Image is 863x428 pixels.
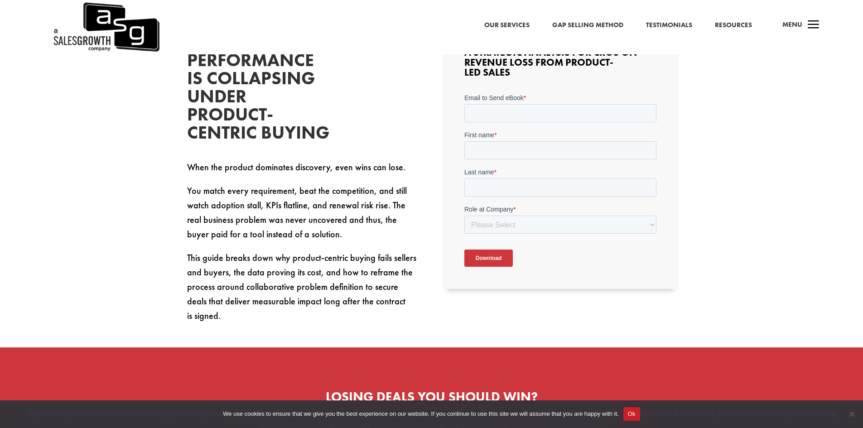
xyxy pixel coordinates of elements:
[464,93,656,274] iframe: Form 0
[715,19,752,31] a: Resources
[187,33,323,146] h2: B2B Sales Performance Is Collapsing Under Product-Centric Buying
[847,409,856,418] span: No
[223,409,618,418] span: We use cookies to ensure that we give you the best experience on our website. If you continue to ...
[187,250,418,323] p: This guide breaks down why product-centric buying fails sellers and buyers, the data proving its ...
[646,19,692,31] a: Testimonials
[187,160,418,183] p: When the product dominates discovery, even wins can lose.
[464,48,656,82] h3: A Strategic Analysis for CROs on Revenue Loss from Product-Led Sales
[623,407,640,421] button: Ok
[187,183,418,250] p: You match every requirement, beat the competition, and still watch adoption stall, KPIs flatline,...
[805,16,823,34] span: a
[552,19,623,31] a: Gap Selling Method
[27,390,836,408] h2: Losing Deals You Should Win?
[484,19,530,31] a: Our Services
[782,20,802,29] span: Menu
